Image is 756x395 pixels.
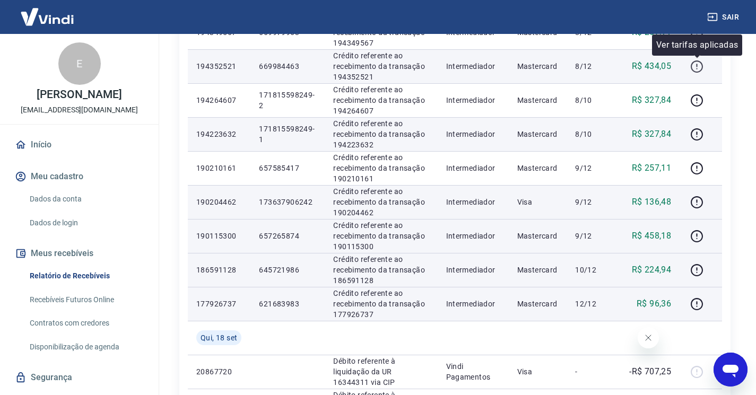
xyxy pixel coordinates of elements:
[259,265,316,275] p: 645721986
[575,163,606,173] p: 9/12
[259,231,316,241] p: 657265874
[25,188,146,210] a: Dados da conta
[575,299,606,309] p: 12/12
[517,129,559,139] p: Mastercard
[656,39,738,51] p: Ver tarifas aplicadas
[705,7,743,27] button: Sair
[517,265,559,275] p: Mastercard
[25,312,146,334] a: Contratos com credores
[259,163,316,173] p: 657585417
[13,366,146,389] a: Segurança
[333,84,429,116] p: Crédito referente ao recebimento da transação 194264607
[446,265,500,275] p: Intermediador
[13,242,146,265] button: Meus recebíveis
[201,332,237,343] span: Qui, 18 set
[196,299,242,309] p: 177926737
[196,197,242,207] p: 190204462
[575,197,606,207] p: 9/12
[13,133,146,156] a: Início
[333,288,429,320] p: Crédito referente ao recebimento da transação 177926737
[446,361,500,382] p: Vindi Pagamentos
[196,61,242,72] p: 194352521
[517,366,559,377] p: Visa
[446,197,500,207] p: Intermediador
[196,231,242,241] p: 190115300
[333,186,429,218] p: Crédito referente ao recebimento da transação 190204462
[58,42,101,85] div: E
[333,356,429,388] p: Débito referente à liquidação da UR 16344311 via CIP
[259,124,316,145] p: 171815598249-1
[259,61,316,72] p: 669984463
[196,366,242,377] p: 20867720
[629,365,671,378] p: -R$ 707,25
[446,299,500,309] p: Intermediador
[446,163,500,173] p: Intermediador
[259,197,316,207] p: 173637906242
[632,128,672,141] p: R$ 327,84
[196,163,242,173] p: 190210161
[333,118,429,150] p: Crédito referente ao recebimento da transação 194223632
[446,95,500,106] p: Intermediador
[575,366,606,377] p: -
[13,1,82,33] img: Vindi
[638,327,659,348] iframe: Close message
[196,265,242,275] p: 186591128
[575,265,606,275] p: 10/12
[632,94,672,107] p: R$ 327,84
[446,231,500,241] p: Intermediador
[575,95,606,106] p: 8/10
[259,90,316,111] p: 171815598249-2
[517,197,559,207] p: Visa
[333,220,429,252] p: Crédito referente ao recebimento da transação 190115300
[196,95,242,106] p: 194264607
[196,129,242,139] p: 194223632
[6,7,89,16] span: Olá! Precisa de ajuda?
[333,254,429,286] p: Crédito referente ao recebimento da transação 186591128
[25,212,146,234] a: Dados de login
[25,289,146,311] a: Recebíveis Futuros Online
[517,299,559,309] p: Mastercard
[25,336,146,358] a: Disponibilização de agenda
[13,165,146,188] button: Meu cadastro
[259,299,316,309] p: 621683983
[517,231,559,241] p: Mastercard
[517,95,559,106] p: Mastercard
[333,50,429,82] p: Crédito referente ao recebimento da transação 194352521
[714,353,748,387] iframe: Button to launch messaging window
[517,61,559,72] p: Mastercard
[25,265,146,287] a: Relatório de Recebíveis
[575,231,606,241] p: 9/12
[37,89,121,100] p: [PERSON_NAME]
[632,230,672,242] p: R$ 458,18
[575,129,606,139] p: 8/10
[21,104,138,116] p: [EMAIL_ADDRESS][DOMAIN_NAME]
[446,129,500,139] p: Intermediador
[632,60,672,73] p: R$ 434,05
[575,61,606,72] p: 8/12
[446,61,500,72] p: Intermediador
[632,162,672,174] p: R$ 257,11
[637,297,671,310] p: R$ 96,36
[632,264,672,276] p: R$ 224,94
[517,163,559,173] p: Mastercard
[333,152,429,184] p: Crédito referente ao recebimento da transação 190210161
[632,196,672,208] p: R$ 136,48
